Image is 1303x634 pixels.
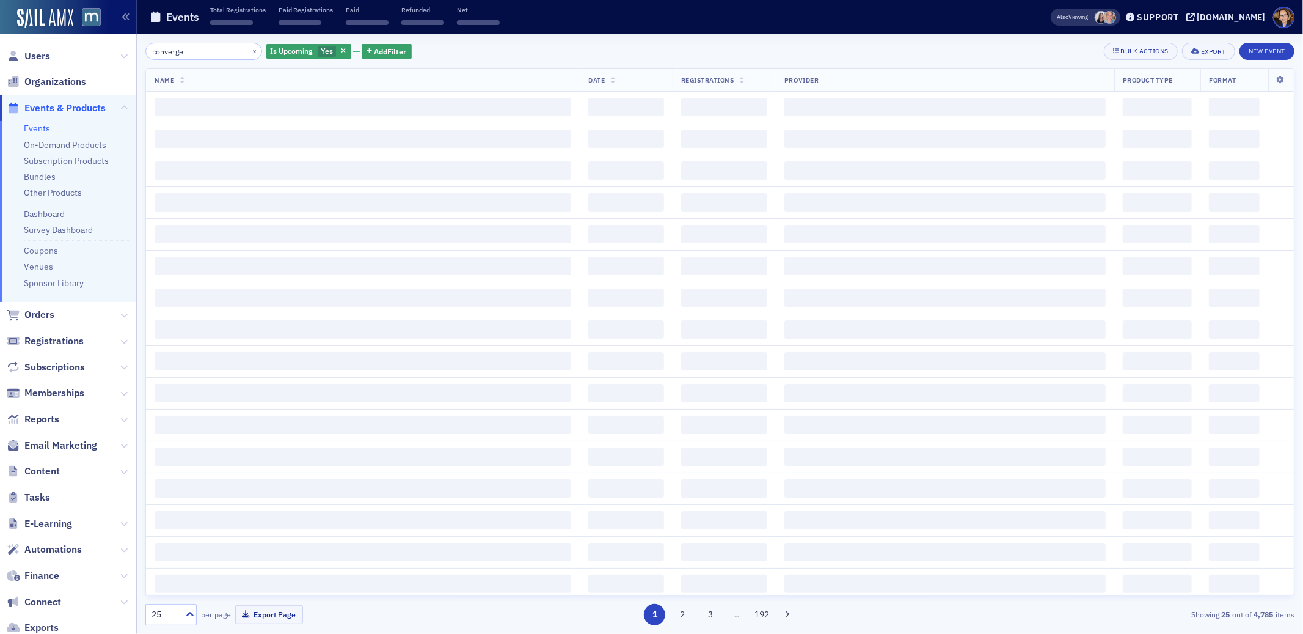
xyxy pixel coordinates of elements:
p: Paid [346,6,389,14]
a: Automations [7,543,82,556]
span: ‌ [1123,98,1192,116]
a: Memberships [7,386,84,400]
span: ‌ [784,543,1106,561]
span: ‌ [784,225,1106,243]
a: Sponsor Library [24,278,84,289]
button: 1 [644,604,665,625]
span: ‌ [784,320,1106,339]
p: Refunded [401,6,444,14]
span: ‌ [155,543,571,561]
span: ‌ [681,575,767,593]
span: ‌ [681,193,767,212]
span: ‌ [1123,511,1192,529]
span: Email Marketing [24,439,97,452]
span: ‌ [1209,384,1260,402]
span: ‌ [1123,416,1192,434]
span: ‌ [279,20,321,25]
span: ‌ [588,479,664,498]
span: ‌ [588,543,664,561]
a: Reports [7,413,59,426]
h1: Events [166,10,199,24]
span: ‌ [1123,130,1192,148]
span: Registrations [24,334,84,348]
span: ‌ [1209,543,1260,561]
a: Registrations [7,334,84,348]
span: ‌ [681,384,767,402]
span: ‌ [1209,416,1260,434]
span: ‌ [210,20,253,25]
div: [DOMAIN_NAME] [1197,12,1266,23]
span: ‌ [681,416,767,434]
a: Email Marketing [7,439,97,452]
span: ‌ [588,161,664,180]
span: ‌ [681,511,767,529]
span: ‌ [155,257,571,275]
span: ‌ [1123,543,1192,561]
span: ‌ [155,98,571,116]
a: Bundles [24,171,56,182]
p: Total Registrations [210,6,266,14]
button: 2 [672,604,693,625]
span: … [728,609,745,620]
span: Provider [784,76,819,84]
span: ‌ [784,479,1106,498]
button: Export [1182,43,1235,60]
span: ‌ [1123,384,1192,402]
span: ‌ [1209,320,1260,339]
span: ‌ [155,416,571,434]
span: ‌ [155,289,571,307]
span: ‌ [681,289,767,307]
span: ‌ [1123,575,1192,593]
span: ‌ [784,257,1106,275]
span: ‌ [457,20,500,25]
a: Users [7,50,50,63]
span: ‌ [1209,289,1260,307]
span: ‌ [1209,98,1260,116]
strong: 25 [1219,609,1232,620]
label: per page [201,609,231,620]
span: ‌ [588,257,664,275]
span: ‌ [1209,479,1260,498]
img: SailAMX [17,9,73,28]
span: Name [155,76,174,84]
span: ‌ [681,448,767,466]
div: Bulk Actions [1121,48,1169,54]
span: ‌ [784,575,1106,593]
span: ‌ [588,575,664,593]
div: Export [1201,48,1226,55]
span: ‌ [784,352,1106,370]
span: ‌ [1123,193,1192,212]
span: Memberships [24,386,84,400]
span: Dee Sullivan [1103,11,1116,24]
span: ‌ [155,130,571,148]
span: Subscriptions [24,361,85,374]
span: ‌ [681,130,767,148]
a: Coupons [24,245,58,256]
span: ‌ [1209,511,1260,529]
span: ‌ [588,98,664,116]
a: Dashboard [24,208,65,219]
span: Connect [24,595,61,609]
span: Kelly Brown [1095,11,1108,24]
span: ‌ [784,511,1106,529]
button: × [249,45,260,56]
span: ‌ [784,130,1106,148]
span: ‌ [588,193,664,212]
span: Yes [321,46,333,56]
div: 25 [151,608,178,621]
button: [DOMAIN_NAME] [1186,13,1270,21]
span: ‌ [588,352,664,370]
span: ‌ [155,479,571,498]
span: ‌ [681,479,767,498]
span: ‌ [588,289,664,307]
span: ‌ [681,543,767,561]
span: ‌ [588,225,664,243]
span: ‌ [784,289,1106,307]
a: Subscriptions [7,361,85,374]
span: ‌ [155,161,571,180]
p: Paid Registrations [279,6,333,14]
button: 192 [751,604,772,625]
a: Connect [7,595,61,609]
span: Is Upcoming [271,46,313,56]
p: Net [457,6,500,14]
